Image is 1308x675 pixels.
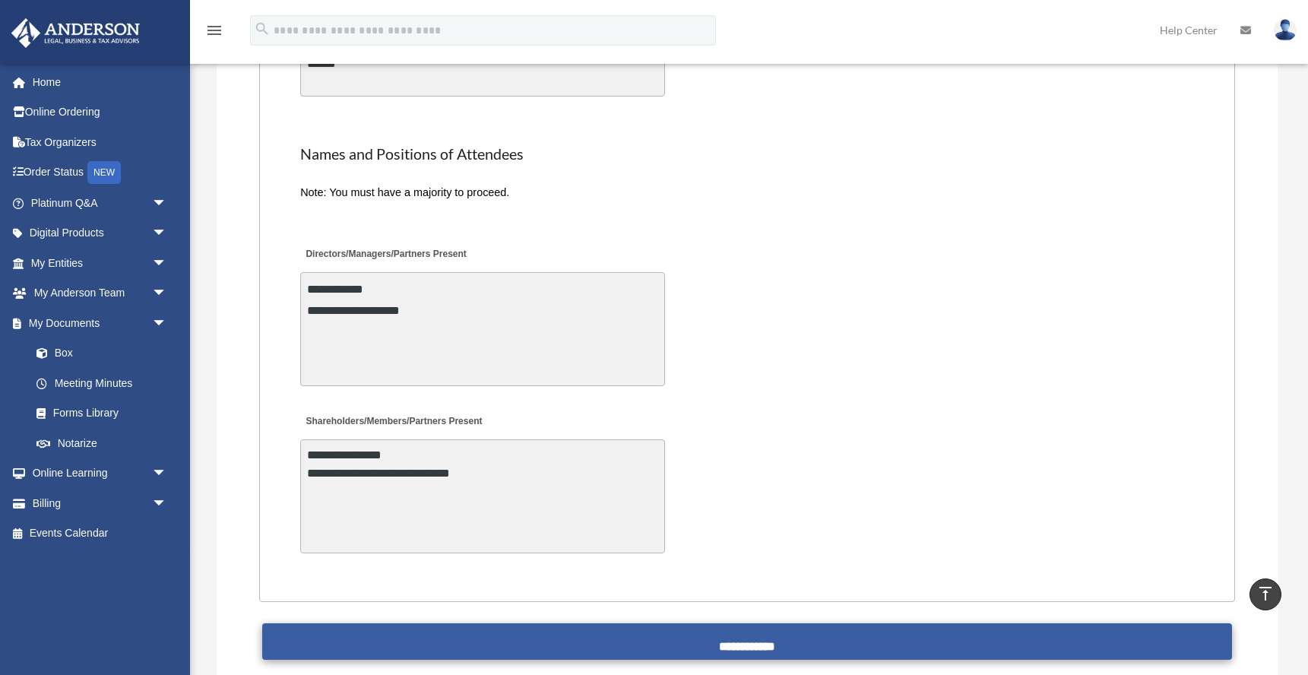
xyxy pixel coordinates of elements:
span: arrow_drop_down [152,248,182,279]
span: arrow_drop_down [152,188,182,219]
span: Note: You must have a majority to proceed. [300,186,509,198]
span: arrow_drop_down [152,458,182,490]
span: arrow_drop_down [152,308,182,339]
div: NEW [87,161,121,184]
a: Notarize [21,428,190,458]
label: Shareholders/Members/Partners Present [300,412,486,433]
a: vertical_align_top [1249,578,1281,610]
a: Events Calendar [11,518,190,549]
a: My Anderson Teamarrow_drop_down [11,278,190,309]
a: Tax Organizers [11,127,190,157]
a: My Documentsarrow_drop_down [11,308,190,338]
a: Order StatusNEW [11,157,190,189]
a: Box [21,338,190,369]
a: My Entitiesarrow_drop_down [11,248,190,278]
a: Meeting Minutes [21,368,182,398]
span: arrow_drop_down [152,488,182,519]
a: Platinum Q&Aarrow_drop_down [11,188,190,218]
a: Forms Library [21,398,190,429]
a: menu [205,27,223,40]
a: Online Learningarrow_drop_down [11,458,190,489]
i: search [254,21,271,37]
i: menu [205,21,223,40]
a: Digital Productsarrow_drop_down [11,218,190,249]
a: Home [11,67,190,97]
img: User Pic [1274,19,1297,41]
a: Billingarrow_drop_down [11,488,190,518]
span: arrow_drop_down [152,278,182,309]
label: Directors/Managers/Partners Present [300,245,470,265]
h2: Names and Positions of Attendees [300,144,1194,165]
span: arrow_drop_down [152,218,182,249]
img: Anderson Advisors Platinum Portal [7,18,144,48]
i: vertical_align_top [1256,585,1275,603]
a: Online Ordering [11,97,190,128]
